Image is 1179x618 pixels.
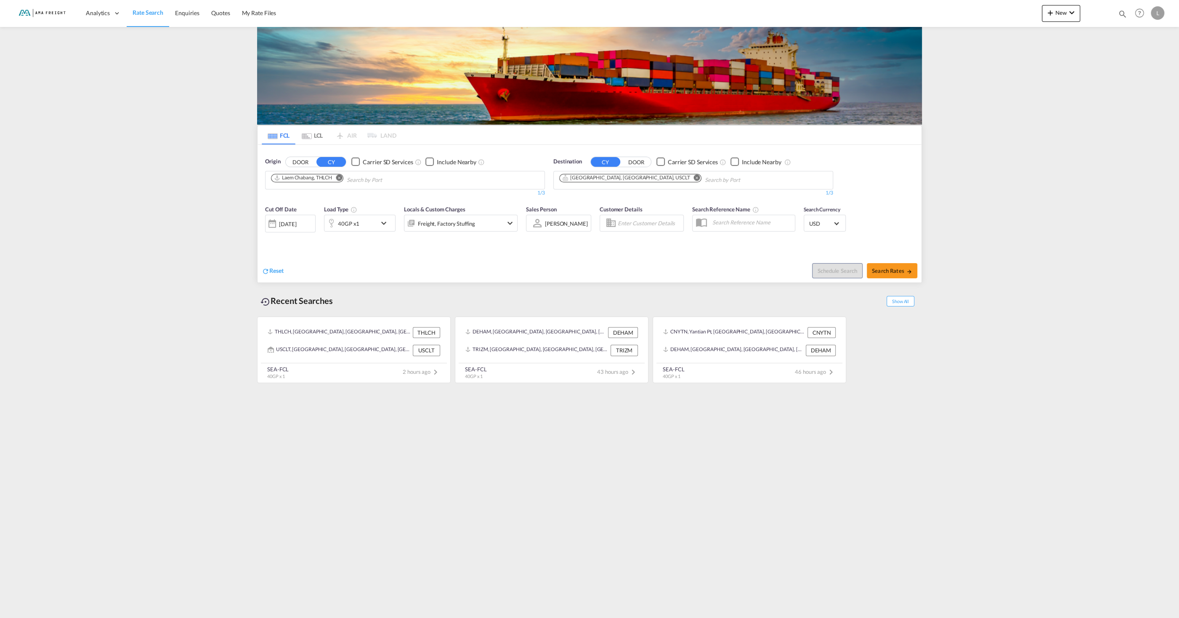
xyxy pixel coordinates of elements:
span: Origin [265,157,280,166]
md-pagination-wrapper: Use the left and right arrow keys to navigate between tabs [262,126,396,144]
span: My Rate Files [242,9,276,16]
span: Show All [887,296,914,306]
md-chips-wrap: Chips container. Use arrow keys to select chips. [270,171,430,187]
div: TRIZM [611,345,638,356]
div: 40GP x1 [338,218,359,229]
md-icon: Unchecked: Search for CY (Container Yard) services for all selected carriers.Checked : Search for... [720,159,726,165]
div: SEA-FCL [465,365,486,373]
md-tab-item: LCL [295,126,329,144]
button: Note: By default Schedule search will only considerorigin ports, destination ports and cut off da... [812,263,863,278]
span: Enquiries [175,9,199,16]
md-icon: icon-backup-restore [260,297,271,307]
md-icon: icon-chevron-down [1067,8,1077,18]
div: Press delete to remove this chip. [562,174,692,181]
button: CY [316,157,346,167]
img: f843cad07f0a11efa29f0335918cc2fb.png [13,4,69,23]
div: Press delete to remove this chip. [274,174,334,181]
span: 40GP x 1 [465,373,483,379]
span: 46 hours ago [795,368,836,375]
md-icon: icon-chevron-right [826,367,836,377]
md-icon: Your search will be saved by the below given name [752,206,759,213]
img: LCL+%26+FCL+BACKGROUND.png [257,27,922,125]
div: SEA-FCL [663,365,684,373]
button: DOOR [621,157,651,167]
md-checkbox: Checkbox No Ink [730,157,781,166]
recent-search-card: THLCH, [GEOGRAPHIC_DATA], [GEOGRAPHIC_DATA], [GEOGRAPHIC_DATA], [GEOGRAPHIC_DATA] THLCHUSCLT, [GE... [257,317,451,383]
md-select: Sales Person: Leonard Slezak [544,217,589,229]
div: 40GP x1icon-chevron-down [324,215,396,232]
div: OriginDOOR CY Checkbox No InkUnchecked: Search for CY (Container Yard) services for all selected ... [258,145,921,282]
div: Include Nearby [437,158,476,166]
span: USD [809,220,833,227]
span: Search Rates [872,267,912,274]
md-icon: icon-chevron-down [379,218,393,228]
md-chips-wrap: Chips container. Use arrow keys to select chips. [558,171,788,187]
md-icon: icon-information-outline [351,206,357,213]
div: DEHAM, Hamburg, Germany, Western Europe, Europe [465,327,606,338]
md-icon: icon-chevron-down [505,218,515,228]
md-icon: icon-arrow-right [906,269,912,274]
div: icon-magnify [1118,9,1127,22]
div: Recent Searches [257,291,336,310]
div: DEHAM [806,345,836,356]
recent-search-card: CNYTN, Yantian Pt, [GEOGRAPHIC_DATA], [GEOGRAPHIC_DATA] & [GEOGRAPHIC_DATA], [GEOGRAPHIC_DATA] CN... [653,317,846,383]
md-datepicker: Select [265,232,271,243]
md-tab-item: FCL [262,126,295,144]
button: DOOR [286,157,315,167]
span: Sales Person [526,206,557,213]
md-icon: icon-plus 400-fg [1045,8,1055,18]
md-icon: Unchecked: Search for CY (Container Yard) services for all selected carriers.Checked : Search for... [414,159,421,165]
span: Cut Off Date [265,206,297,213]
div: icon-refreshReset [262,266,284,276]
div: DEHAM, Hamburg, Germany, Western Europe, Europe [663,345,804,356]
md-icon: icon-refresh [262,267,269,275]
span: Quotes [211,9,230,16]
span: 43 hours ago [597,368,638,375]
md-select: Select Currency: $ USDUnited States Dollar [808,217,841,229]
span: Help [1132,6,1147,20]
div: CNYTN, Yantian Pt, China, Greater China & Far East Asia, Asia Pacific [663,327,805,338]
div: Freight Factory Stuffing [418,218,475,229]
input: Enter Customer Details [618,217,681,229]
span: Analytics [86,9,110,17]
md-checkbox: Checkbox No Ink [656,157,718,166]
input: Chips input. [347,173,427,187]
span: Rate Search [133,9,163,16]
md-icon: icon-chevron-right [430,367,441,377]
div: SEA-FCL [267,365,289,373]
div: Include Nearby [742,158,781,166]
div: L [1151,6,1164,20]
button: icon-plus 400-fgNewicon-chevron-down [1042,5,1080,22]
md-icon: Unchecked: Ignores neighbouring ports when fetching rates.Checked : Includes neighbouring ports w... [784,159,791,165]
md-icon: icon-magnify [1118,9,1127,19]
button: Remove [330,174,343,183]
button: Remove [688,174,701,183]
span: Search Reference Name [692,206,759,213]
span: Customer Details [600,206,642,213]
span: Locals & Custom Charges [404,206,465,213]
div: [PERSON_NAME] [545,220,588,227]
span: Load Type [324,206,357,213]
div: THLCH, Laem Chabang, Thailand, South East Asia, Asia Pacific [268,327,411,338]
div: [DATE] [279,220,296,228]
md-icon: icon-chevron-right [628,367,638,377]
div: 1/3 [265,189,545,197]
div: Freight Factory Stuffingicon-chevron-down [404,215,518,232]
recent-search-card: DEHAM, [GEOGRAPHIC_DATA], [GEOGRAPHIC_DATA], [GEOGRAPHIC_DATA], [GEOGRAPHIC_DATA] DEHAMTRIZM, [GE... [455,317,648,383]
input: Search Reference Name [708,216,795,229]
div: Laem Chabang, THLCH [274,174,332,181]
div: DEHAM [608,327,638,338]
span: 40GP x 1 [267,373,285,379]
span: New [1045,9,1077,16]
div: TRIZM, Izmir, Türkiye, South West Asia, Asia Pacific [465,345,608,356]
button: CY [591,157,620,167]
div: 1/3 [553,189,833,197]
input: Chips input. [705,173,785,187]
div: THLCH [413,327,440,338]
div: Carrier SD Services [363,158,413,166]
div: Help [1132,6,1151,21]
div: USCLT, Charlotte, NC, United States, North America, Americas [268,345,411,356]
div: Charlotte, NC, USCLT [562,174,690,181]
div: USCLT [413,345,440,356]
